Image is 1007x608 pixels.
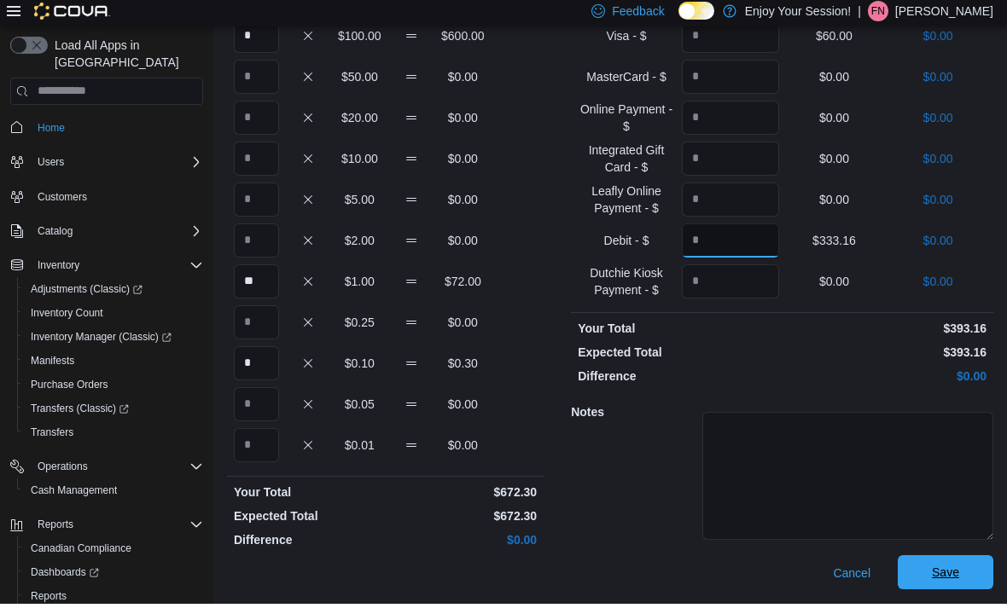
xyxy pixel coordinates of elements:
[682,146,779,180] input: Quantity
[48,41,203,75] span: Load All Apps in [GEOGRAPHIC_DATA]
[889,32,987,49] p: $0.00
[889,154,987,171] p: $0.00
[682,228,779,262] input: Quantity
[234,350,279,385] input: Quantity
[578,324,778,341] p: Your Total
[24,331,203,351] span: Inventory Manager (Classic)
[24,355,203,375] span: Manifests
[24,402,203,423] span: Transfers (Classic)
[440,277,486,294] p: $72.00
[871,5,885,26] span: FN
[678,6,714,24] input: Dark Mode
[3,459,210,483] button: Operations
[234,269,279,303] input: Quantity
[898,559,993,594] button: Save
[17,483,210,507] button: Cash Management
[31,358,74,372] span: Manifests
[31,259,86,280] button: Inventory
[24,379,203,399] span: Purchase Orders
[889,72,987,90] p: $0.00
[826,560,877,594] button: Cancel
[234,432,279,466] input: Quantity
[858,5,861,26] p: |
[38,263,79,276] span: Inventory
[31,121,203,142] span: Home
[38,464,88,478] span: Operations
[24,566,203,587] span: Dashboards
[440,359,486,376] p: $0.30
[440,441,486,458] p: $0.00
[24,283,203,304] span: Adjustments (Classic)
[389,512,538,529] p: $672.30
[578,72,675,90] p: MasterCard - $
[337,32,382,49] p: $100.00
[24,426,80,447] a: Transfers
[31,287,143,300] span: Adjustments (Classic)
[17,305,210,329] button: Inventory Count
[234,23,279,57] input: Quantity
[31,460,203,481] span: Operations
[786,324,987,341] p: $393.16
[389,536,538,553] p: $0.00
[337,318,382,335] p: $0.25
[31,156,203,177] span: Users
[31,460,95,481] button: Operations
[34,7,110,24] img: Cova
[337,277,382,294] p: $1.00
[17,565,210,588] a: Dashboards
[31,191,94,211] a: Customers
[24,307,110,327] a: Inventory Count
[889,236,987,253] p: $0.00
[571,399,699,433] h5: Notes
[337,72,382,90] p: $50.00
[24,426,203,447] span: Transfers
[678,24,679,25] span: Dark Mode
[234,488,382,505] p: Your Total
[234,228,279,262] input: Quantity
[786,236,883,253] p: $333.16
[31,190,203,211] span: Customers
[17,281,210,305] a: Adjustments (Classic)
[31,546,131,559] span: Canadian Compliance
[578,269,675,303] p: Dutchie Kiosk Payment - $
[17,377,210,401] button: Purchase Orders
[337,400,382,417] p: $0.05
[3,154,210,178] button: Users
[38,522,73,536] span: Reports
[31,259,203,280] span: Inventory
[337,236,382,253] p: $2.00
[3,223,210,247] button: Catalog
[833,569,870,586] span: Cancel
[889,277,987,294] p: $0.00
[31,122,72,142] a: Home
[24,484,124,505] a: Cash Management
[786,32,883,49] p: $60.00
[578,187,675,221] p: Leafly Online Payment - $
[24,542,203,563] span: Canadian Compliance
[889,113,987,130] p: $0.00
[17,353,210,377] button: Manifests
[786,113,883,130] p: $0.00
[31,488,117,501] span: Cash Management
[24,566,106,587] a: Dashboards
[24,379,115,399] a: Purchase Orders
[17,401,210,425] a: Transfers (Classic)
[682,64,779,98] input: Quantity
[786,154,883,171] p: $0.00
[31,406,129,420] span: Transfers (Classic)
[24,484,203,505] span: Cash Management
[337,113,382,130] p: $20.00
[682,23,779,57] input: Quantity
[440,318,486,335] p: $0.00
[786,277,883,294] p: $0.00
[234,391,279,426] input: Quantity
[24,402,136,423] a: Transfers (Classic)
[786,348,987,365] p: $393.16
[578,32,675,49] p: Visa - $
[234,64,279,98] input: Quantity
[932,568,959,585] span: Save
[31,518,203,539] span: Reports
[31,225,79,246] button: Catalog
[24,283,149,304] a: Adjustments (Classic)
[38,194,87,208] span: Customers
